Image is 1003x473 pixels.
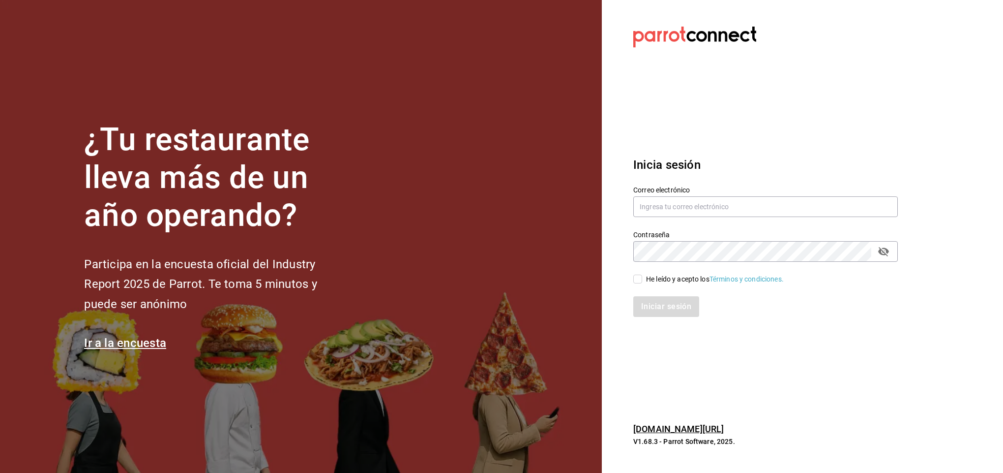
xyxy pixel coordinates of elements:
a: Términos y condiciones. [709,275,784,283]
h1: ¿Tu restaurante lleva más de un año operando? [84,121,350,234]
a: [DOMAIN_NAME][URL] [633,424,724,434]
p: V1.68.3 - Parrot Software, 2025. [633,437,898,446]
label: Contraseña [633,231,898,238]
label: Correo electrónico [633,187,898,193]
button: passwordField [875,243,892,260]
input: Ingresa tu correo electrónico [633,196,898,217]
h3: Inicia sesión [633,156,898,174]
a: Ir a la encuesta [84,336,166,350]
h2: Participa en la encuesta oficial del Industry Report 2025 de Parrot. Te toma 5 minutos y puede se... [84,254,350,315]
div: He leído y acepto los [646,274,784,284]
